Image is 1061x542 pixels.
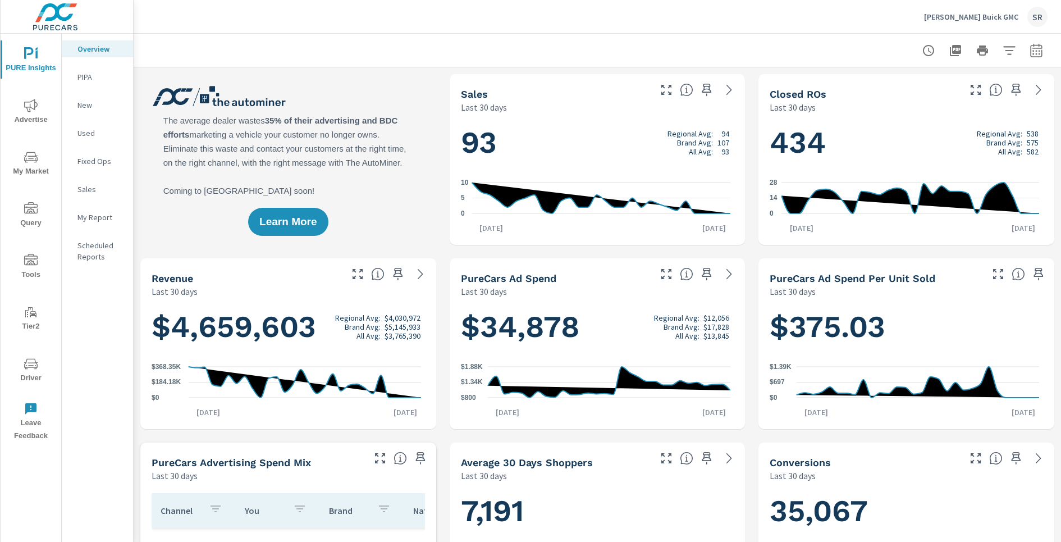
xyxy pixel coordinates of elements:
[4,306,58,333] span: Tier2
[770,179,778,186] text: 28
[703,322,729,331] p: $17,828
[1027,129,1039,138] p: 538
[986,138,1022,147] p: Brand Avg:
[654,313,699,322] p: Regional Avg:
[989,83,1003,97] span: Number of Repair Orders Closed by the selected dealership group over the selected time range. [So...
[385,322,420,331] p: $5,145,933
[385,331,420,340] p: $3,765,390
[152,285,198,298] p: Last 30 days
[329,505,368,516] p: Brand
[371,267,385,281] span: Total sales revenue over the selected date range. [Source: This data is sourced from the dealer’s...
[1025,39,1048,62] button: Select Date Range
[657,265,675,283] button: Make Fullscreen
[694,407,734,418] p: [DATE]
[770,457,831,468] h5: Conversions
[4,47,58,75] span: PURE Insights
[721,147,729,156] p: 93
[924,12,1018,22] p: [PERSON_NAME] Buick GMC
[77,71,124,83] p: PIPA
[62,125,133,142] div: Used
[717,138,729,147] p: 107
[349,265,367,283] button: Make Fullscreen
[698,81,716,99] span: Save this to your personalized report
[967,449,985,467] button: Make Fullscreen
[680,267,693,281] span: Total cost of media for all PureCars channels for the selected dealership group over the selected...
[1027,138,1039,147] p: 575
[62,69,133,85] div: PIPA
[1027,7,1048,27] div: SR
[1030,449,1048,467] a: See more details in report
[782,222,821,234] p: [DATE]
[77,156,124,167] p: Fixed Ops
[797,407,836,418] p: [DATE]
[680,452,693,465] span: A rolling 30 day total of daily Shoppers on the dealership website, averaged over the selected da...
[4,254,58,281] span: Tools
[667,129,713,138] p: Regional Avg:
[152,379,181,386] text: $184.18K
[461,209,465,217] text: 0
[62,181,133,198] div: Sales
[770,101,816,114] p: Last 30 days
[1007,449,1025,467] span: Save this to your personalized report
[461,394,476,402] text: $800
[989,265,1007,283] button: Make Fullscreen
[967,81,985,99] button: Make Fullscreen
[1030,265,1048,283] span: Save this to your personalized report
[770,194,778,202] text: 14
[4,151,58,178] span: My Market
[152,308,425,346] h1: $4,659,603
[4,99,58,126] span: Advertise
[657,449,675,467] button: Make Fullscreen
[1004,222,1043,234] p: [DATE]
[689,147,713,156] p: All Avg:
[1027,147,1039,156] p: 582
[989,452,1003,465] span: The number of dealer-specified goals completed by a visitor. [Source: This data is provided by th...
[770,285,816,298] p: Last 30 days
[4,202,58,230] span: Query
[259,217,317,227] span: Learn More
[62,97,133,113] div: New
[770,124,1043,162] h1: 434
[677,138,713,147] p: Brand Avg:
[720,449,738,467] a: See more details in report
[770,209,774,217] text: 0
[998,147,1022,156] p: All Avg:
[461,469,507,482] p: Last 30 days
[335,313,381,322] p: Regional Avg:
[770,492,1043,530] h1: 35,067
[1,34,61,447] div: nav menu
[1030,81,1048,99] a: See more details in report
[152,363,181,371] text: $368.35K
[698,449,716,467] span: Save this to your personalized report
[152,272,193,284] h5: Revenue
[461,101,507,114] p: Last 30 days
[703,331,729,340] p: $13,845
[971,39,994,62] button: Print Report
[664,322,699,331] p: Brand Avg:
[461,124,734,162] h1: 93
[698,265,716,283] span: Save this to your personalized report
[1012,267,1025,281] span: Average cost of advertising per each vehicle sold at the dealer over the selected date range. The...
[413,505,452,516] p: National
[62,153,133,170] div: Fixed Ops
[461,379,483,386] text: $1.34K
[770,379,785,386] text: $697
[248,208,328,236] button: Learn More
[152,457,311,468] h5: PureCars Advertising Spend Mix
[77,184,124,195] p: Sales
[62,237,133,265] div: Scheduled Reports
[461,88,488,100] h5: Sales
[703,313,729,322] p: $12,056
[345,322,381,331] p: Brand Avg:
[152,469,198,482] p: Last 30 days
[770,363,792,371] text: $1.39K
[77,240,124,262] p: Scheduled Reports
[77,127,124,139] p: Used
[62,40,133,57] div: Overview
[4,402,58,443] span: Leave Feedback
[770,394,778,402] text: $0
[77,99,124,111] p: New
[461,272,556,284] h5: PureCars Ad Spend
[977,129,1022,138] p: Regional Avg:
[389,265,407,283] span: Save this to your personalized report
